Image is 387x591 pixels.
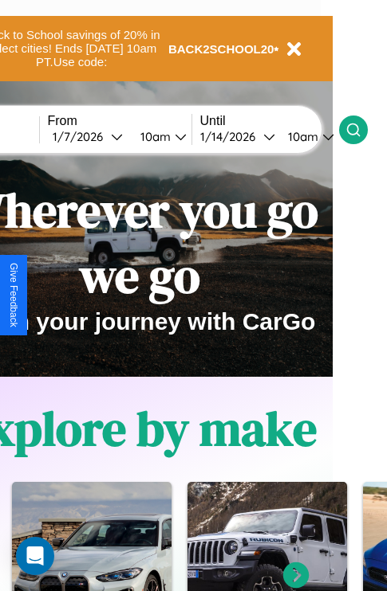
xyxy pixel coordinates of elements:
div: 10am [132,129,175,144]
label: Until [200,114,339,128]
button: 1/7/2026 [48,128,128,145]
div: 1 / 14 / 2026 [200,129,263,144]
div: 10am [280,129,322,144]
b: BACK2SCHOOL20 [168,42,274,56]
button: 10am [275,128,339,145]
div: 1 / 7 / 2026 [53,129,111,144]
div: Give Feedback [8,263,19,327]
div: Open Intercom Messenger [16,537,54,575]
button: 10am [128,128,192,145]
label: From [48,114,192,128]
